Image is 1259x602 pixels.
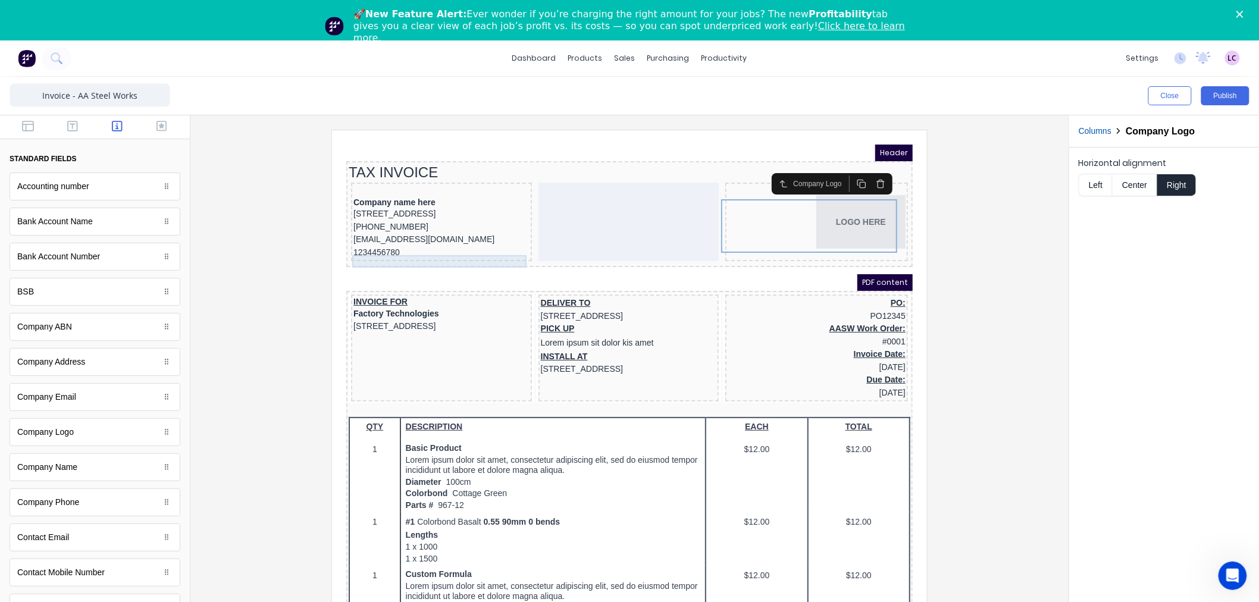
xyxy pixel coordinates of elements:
div: AASW Work Order:#0001 [381,178,559,203]
div: Contact Mobile Number [17,566,105,579]
iframe: Intercom live chat [1219,562,1247,590]
img: Factory [18,49,36,67]
div: [EMAIL_ADDRESS][DOMAIN_NAME] [7,89,183,102]
b: New Feature Alert: [365,8,467,20]
button: Right [1157,174,1197,196]
div: BSB [17,286,34,298]
div: Company Phone [10,488,180,516]
div: 🚀 Ever wonder if you’re charging the right amount for your jobs? The new tab gives you a clear vi... [353,8,915,44]
span: LC [1228,53,1237,64]
button: standard fields [10,149,180,169]
button: Delete [525,31,544,48]
div: PO:PO12345 [381,152,559,178]
div: PICK UPLorem ipsum sit dolor kis amet [195,178,371,206]
div: Bank Account Name [17,215,93,228]
span: PDF content [511,130,566,146]
div: Company Name [10,453,180,481]
div: Bank Account Number [10,243,180,271]
div: Bank Account Name [10,208,180,236]
div: sales [609,49,641,67]
button: Duplicate [506,31,525,48]
div: [STREET_ADDRESS] [7,175,183,189]
div: Company ABN [17,321,72,333]
div: TAX INVOICE [2,19,564,37]
div: Company Name [17,461,77,474]
div: Company Address [17,356,85,368]
div: Company name here [7,52,183,63]
div: productivity [696,49,753,67]
div: Company name here[STREET_ADDRESS][PHONE_NUMBER][EMAIL_ADDRESS][DOMAIN_NAME]1234456780LOGO HERE [2,37,564,120]
img: Profile image for Team [325,17,344,36]
div: purchasing [641,49,696,67]
div: Company Address [10,348,180,376]
div: DELIVER TO[STREET_ADDRESS] [195,152,371,178]
button: Columns [1079,125,1111,137]
div: INVOICE FORFactory Technologies[STREET_ADDRESS]DELIVER TO[STREET_ADDRESS]PICK UPLorem ipsum sit d... [2,149,564,261]
div: Accounting number [10,173,180,200]
a: Click here to learn more. [353,20,905,43]
div: Due Date:[DATE] [381,229,559,255]
div: [STREET_ADDRESS] [7,63,183,76]
div: Company ABN [10,313,180,341]
label: Horizontal alignment [1079,157,1249,169]
button: Center [1112,174,1157,196]
div: Company Email [10,383,180,411]
div: Close [1236,11,1248,18]
div: Contact Email [17,531,69,544]
div: Bank Account Number [17,250,100,263]
div: Company Logo [447,34,500,45]
div: [PHONE_NUMBER] [7,76,183,89]
input: Enter template name here [10,83,170,107]
a: dashboard [506,49,562,67]
div: LOGO HERE [381,51,559,104]
button: Publish [1201,86,1249,105]
h2: Company Logo [1126,126,1195,137]
div: Company Phone [17,496,79,509]
div: Company Logo [17,426,74,438]
div: BSB [10,278,180,306]
div: Accounting number [17,180,89,193]
div: Company Email [17,391,76,403]
div: settings [1120,49,1165,67]
div: products [562,49,609,67]
button: Left [1079,174,1112,196]
div: 1234456780 [7,102,183,115]
div: Contact Email [10,523,180,551]
div: INVOICE FOR [7,152,183,163]
div: Contact Mobile Number [10,559,180,587]
div: Company Logo [10,418,180,446]
div: standard fields [10,153,76,164]
b: Profitability [809,8,872,20]
div: Invoice Date:[DATE] [381,203,559,229]
button: Close [1148,86,1192,105]
div: Factory Technologies [7,163,183,176]
div: INSTALL AT[STREET_ADDRESS] [195,206,371,231]
button: Select parent [428,31,447,48]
